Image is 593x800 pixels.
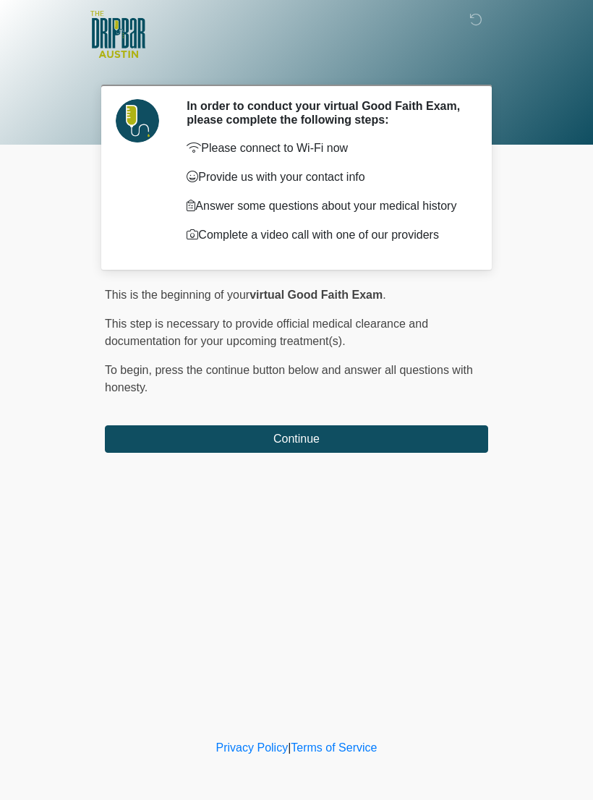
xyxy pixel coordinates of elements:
img: The DRIPBaR - Austin The Domain Logo [90,11,145,58]
a: | [288,741,291,754]
a: Terms of Service [291,741,377,754]
a: Privacy Policy [216,741,289,754]
p: Please connect to Wi-Fi now [187,140,466,157]
p: Provide us with your contact info [187,169,466,186]
p: Answer some questions about your medical history [187,197,466,215]
span: This step is necessary to provide official medical clearance and documentation for your upcoming ... [105,318,428,347]
span: press the continue button below and answer all questions with honesty. [105,364,473,393]
strong: virtual Good Faith Exam [249,289,383,301]
span: To begin, [105,364,155,376]
span: . [383,289,385,301]
button: Continue [105,425,488,453]
h2: In order to conduct your virtual Good Faith Exam, please complete the following steps: [187,99,466,127]
span: This is the beginning of your [105,289,249,301]
img: Agent Avatar [116,99,159,142]
p: Complete a video call with one of our providers [187,226,466,244]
